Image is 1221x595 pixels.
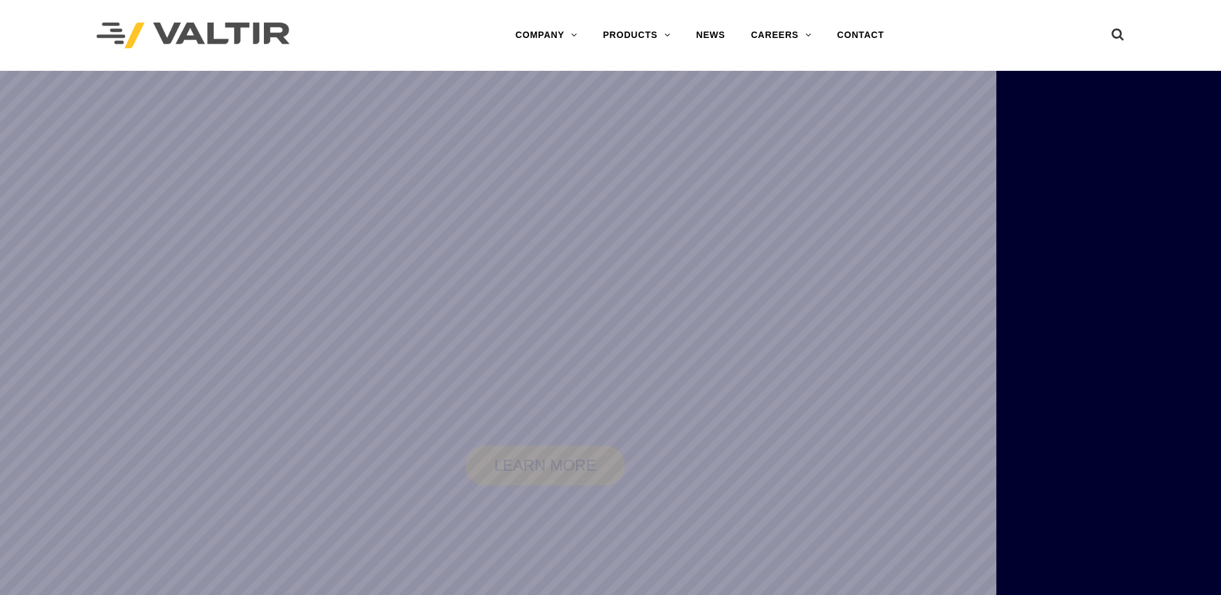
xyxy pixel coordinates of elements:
[825,23,897,48] a: CONTACT
[738,23,825,48] a: CAREERS
[465,446,625,486] a: LEARN MORE
[97,23,290,49] img: Valtir
[684,23,738,48] a: NEWS
[503,23,590,48] a: COMPANY
[590,23,684,48] a: PRODUCTS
